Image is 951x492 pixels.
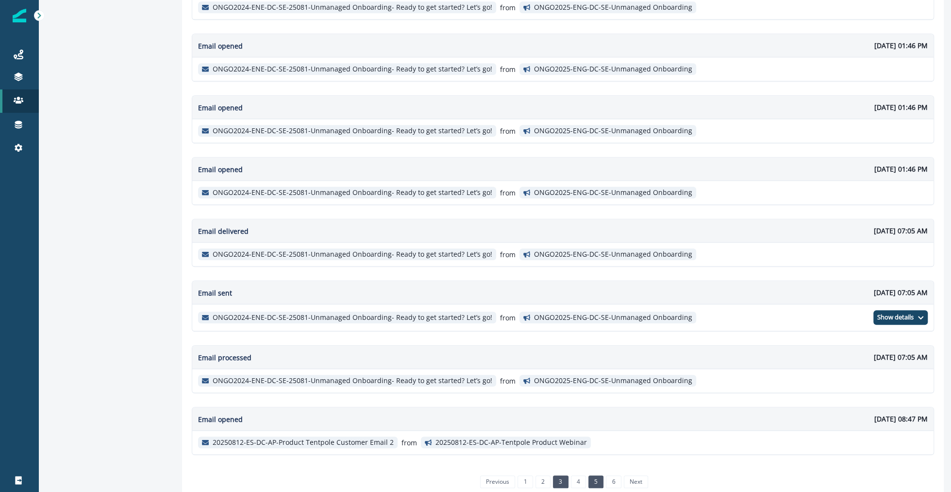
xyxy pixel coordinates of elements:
p: Email opened [198,164,243,175]
p: from [500,188,516,198]
ul: Pagination [478,475,648,488]
p: [DATE] 07:05 AM [874,352,928,362]
p: [DATE] 07:05 AM [874,287,928,298]
a: Previous page [480,475,515,488]
a: Page 2 [535,475,551,488]
p: ONGO2024-ENE-DC-SE-25081-Unmanaged Onboarding- Ready to get started? Let’s go! [213,377,492,385]
p: ONGO2025-ENG-DC-SE-Unmanaged Onboarding [534,127,692,135]
p: from [500,376,516,386]
p: ONGO2025-ENG-DC-SE-Unmanaged Onboarding [534,189,692,197]
a: Next page [624,475,648,488]
p: Show details [877,314,914,321]
p: ONGO2025-ENG-DC-SE-Unmanaged Onboarding [534,250,692,259]
p: ONGO2025-ENG-DC-SE-Unmanaged Onboarding [534,3,692,12]
p: [DATE] 07:05 AM [874,226,928,236]
p: from [500,313,516,323]
a: Page 4 [571,475,586,488]
p: from [401,438,417,448]
p: ONGO2024-ENE-DC-SE-25081-Unmanaged Onboarding- Ready to get started? Let’s go! [213,250,492,259]
p: from [500,249,516,260]
p: from [500,2,516,13]
p: [DATE] 08:47 PM [874,414,928,424]
img: Inflection [13,9,26,22]
p: Email opened [198,414,243,424]
a: Page 6 [606,475,621,488]
p: ONGO2025-ENG-DC-SE-Unmanaged Onboarding [534,65,692,73]
p: ONGO2024-ENE-DC-SE-25081-Unmanaged Onboarding- Ready to get started? Let’s go! [213,3,492,12]
p: [DATE] 01:46 PM [874,40,928,51]
a: Page 5 [588,475,603,488]
p: ONGO2024-ENE-DC-SE-25081-Unmanaged Onboarding- Ready to get started? Let’s go! [213,189,492,197]
p: Email opened [198,41,243,51]
p: from [500,126,516,136]
p: Email sent [198,288,232,298]
a: Page 1 [517,475,533,488]
p: ONGO2025-ENG-DC-SE-Unmanaged Onboarding [534,377,692,385]
p: [DATE] 01:46 PM [874,102,928,112]
p: ONGO2025-ENG-DC-SE-Unmanaged Onboarding [534,314,692,322]
p: ONGO2024-ENE-DC-SE-25081-Unmanaged Onboarding- Ready to get started? Let’s go! [213,127,492,135]
p: Email opened [198,103,243,113]
p: 20250812-ES-DC-AP-Tentpole Product Webinar [435,439,587,447]
p: [DATE] 01:46 PM [874,164,928,174]
p: Email delivered [198,226,249,236]
a: Page 3 is your current page [553,475,568,488]
button: Show details [873,310,928,325]
p: Email processed [198,352,251,363]
p: ONGO2024-ENE-DC-SE-25081-Unmanaged Onboarding- Ready to get started? Let’s go! [213,65,492,73]
p: from [500,64,516,74]
p: 20250812-ES-DC-AP-Product Tentpole Customer Email 2 [213,439,394,447]
p: ONGO2024-ENE-DC-SE-25081-Unmanaged Onboarding- Ready to get started? Let’s go! [213,314,492,322]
